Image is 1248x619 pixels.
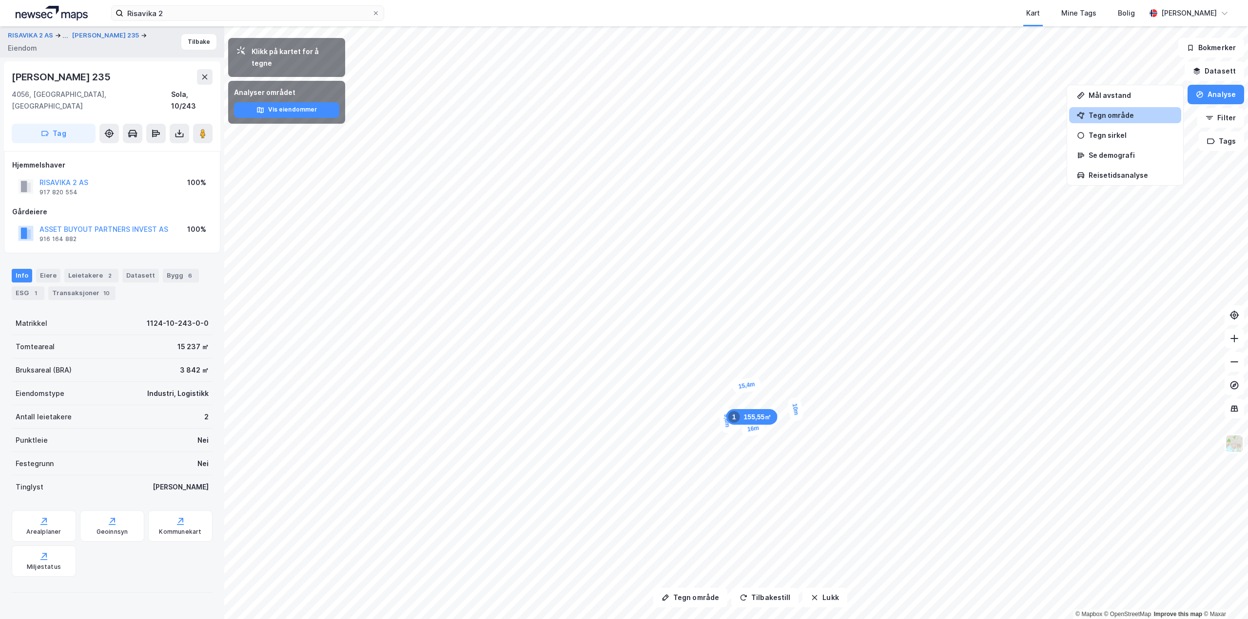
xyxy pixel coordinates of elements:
[1061,7,1096,19] div: Mine Tags
[181,34,216,50] button: Tilbake
[16,341,55,353] div: Tomteareal
[1089,131,1173,139] div: Tegn sirkel
[16,388,64,399] div: Eiendomstype
[16,481,43,493] div: Tinglyst
[16,6,88,20] img: logo.a4113a55bc3d86da70a041830d287a7e.svg
[147,318,209,329] div: 1124-10-243-0-0
[123,6,372,20] input: Søk på adresse, matrikkel, gårdeiere, leietakere eller personer
[153,481,209,493] div: [PERSON_NAME]
[159,528,201,536] div: Kommunekart
[234,102,339,118] button: Vis eiendommer
[48,286,116,300] div: Transaksjoner
[1178,38,1244,57] button: Bokmerker
[12,69,113,85] div: [PERSON_NAME] 235
[26,528,61,536] div: Arealplaner
[741,420,766,437] div: Map marker
[72,31,141,40] button: [PERSON_NAME] 235
[8,42,37,54] div: Eiendom
[197,458,209,469] div: Nei
[31,288,40,298] div: 1
[1089,151,1173,159] div: Se demografi
[12,124,96,143] button: Tag
[726,409,778,425] div: Map marker
[1089,91,1173,99] div: Mål avstand
[27,563,61,571] div: Miljøstatus
[16,318,47,329] div: Matrikkel
[180,364,209,376] div: 3 842 ㎡
[1199,131,1244,151] button: Tags
[147,388,209,399] div: Industri, Logistikk
[1188,85,1244,104] button: Analyse
[1118,7,1135,19] div: Bolig
[234,87,339,98] div: Analyser området
[122,269,159,282] div: Datasett
[101,288,112,298] div: 10
[653,588,727,607] button: Tegn område
[12,269,32,282] div: Info
[12,206,212,218] div: Gårdeiere
[252,46,337,69] div: Klikk på kartet for å tegne
[12,286,44,300] div: ESG
[732,376,762,394] div: Map marker
[1185,61,1244,81] button: Datasett
[204,411,209,423] div: 2
[1161,7,1217,19] div: [PERSON_NAME]
[187,224,206,235] div: 100%
[12,159,212,171] div: Hjemmelshaver
[12,89,171,112] div: 4056, [GEOGRAPHIC_DATA], [GEOGRAPHIC_DATA]
[1199,572,1248,619] iframe: Chat Widget
[787,396,804,422] div: Map marker
[1089,111,1173,119] div: Tegn område
[185,271,195,281] div: 6
[16,458,54,469] div: Festegrunn
[1075,611,1102,618] a: Mapbox
[171,89,213,112] div: Sola, 10/243
[97,528,128,536] div: Geoinnsyn
[16,434,48,446] div: Punktleie
[1199,572,1248,619] div: Kontrollprogram for chat
[39,235,77,243] div: 916 164 882
[62,30,68,41] div: ...
[163,269,199,282] div: Bygg
[802,588,847,607] button: Lukk
[1197,108,1244,128] button: Filter
[36,269,60,282] div: Eiere
[1225,434,1244,453] img: Z
[64,269,118,282] div: Leietakere
[1026,7,1040,19] div: Kart
[16,364,72,376] div: Bruksareal (BRA)
[39,188,78,196] div: 917 820 554
[1154,611,1202,618] a: Improve this map
[1089,171,1173,179] div: Reisetidsanalyse
[728,411,740,423] div: 1
[731,588,799,607] button: Tilbakestill
[187,177,206,188] div: 100%
[197,434,209,446] div: Nei
[177,341,209,353] div: 15 237 ㎡
[8,30,55,41] button: RISAVIKA 2 AS
[16,411,72,423] div: Antall leietakere
[105,271,115,281] div: 2
[1104,611,1151,618] a: OpenStreetMap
